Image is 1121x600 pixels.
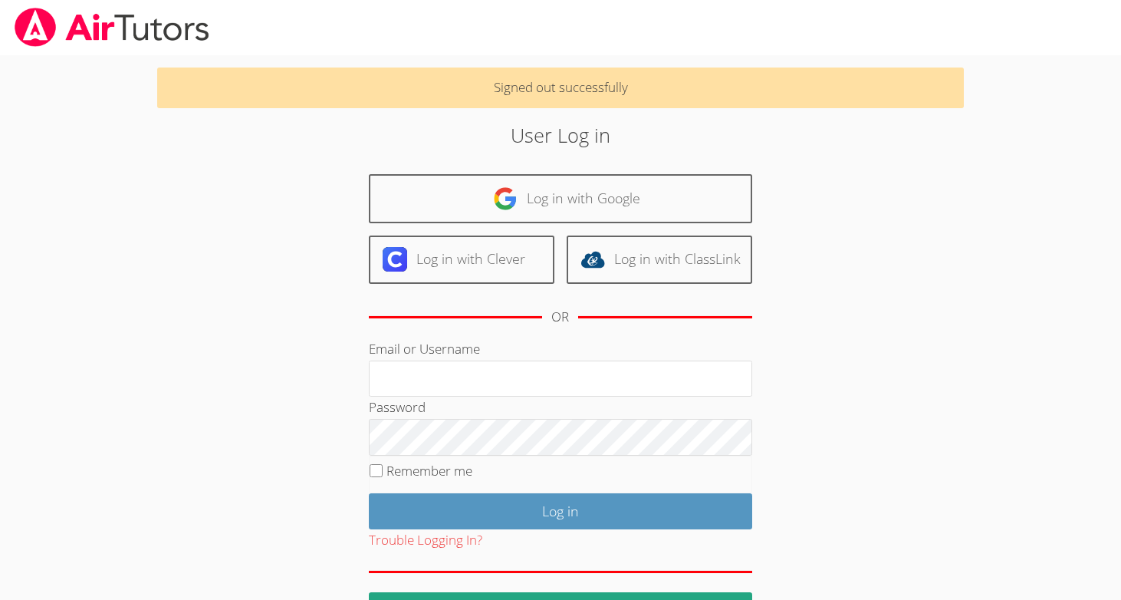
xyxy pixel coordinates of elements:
button: Trouble Logging In? [369,529,482,552]
a: Log in with Clever [369,236,554,284]
p: Signed out successfully [157,68,965,108]
label: Password [369,398,426,416]
a: Log in with ClassLink [567,236,752,284]
img: classlink-logo-d6bb404cc1216ec64c9a2012d9dc4662098be43eaf13dc465df04b49fa7ab582.svg [580,247,605,272]
img: google-logo-50288ca7cdecda66e5e0955fdab243c47b7ad437acaf1139b6f446037453330a.svg [493,186,518,211]
h2: User Log in [258,120,863,150]
label: Email or Username [369,340,480,358]
a: Log in with Google [369,174,752,223]
label: Remember me [386,462,472,480]
input: Log in [369,493,752,529]
img: airtutors_banner-c4298cdbf04f3fff15de1276eac7730deb9818008684d7c2e4769d2f7ddbe033.png [13,8,211,47]
img: clever-logo-6eab21bc6e7a338710f1a6ff85c0baf02591cd810cc4098c63d3a4b26e2feb20.svg [383,247,407,272]
div: OR [551,306,569,328]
